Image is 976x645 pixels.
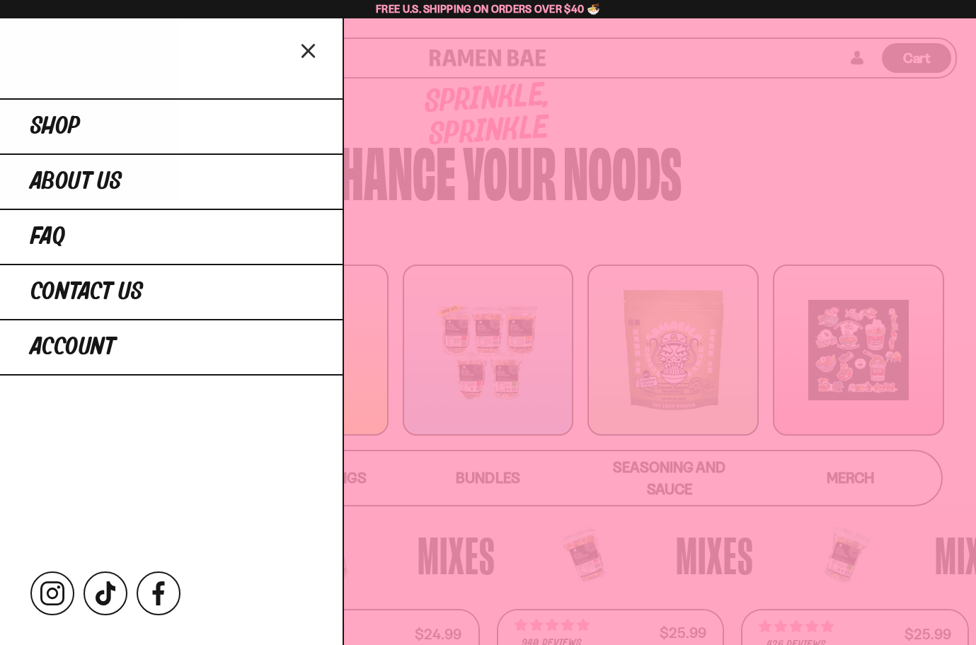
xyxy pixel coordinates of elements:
button: Close menu [297,37,321,62]
span: Account [30,335,115,360]
span: Shop [30,114,80,139]
span: About Us [30,169,122,194]
span: Free U.S. Shipping on Orders over $40 🍜 [376,2,600,16]
span: Contact Us [30,279,143,305]
span: FAQ [30,224,65,250]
